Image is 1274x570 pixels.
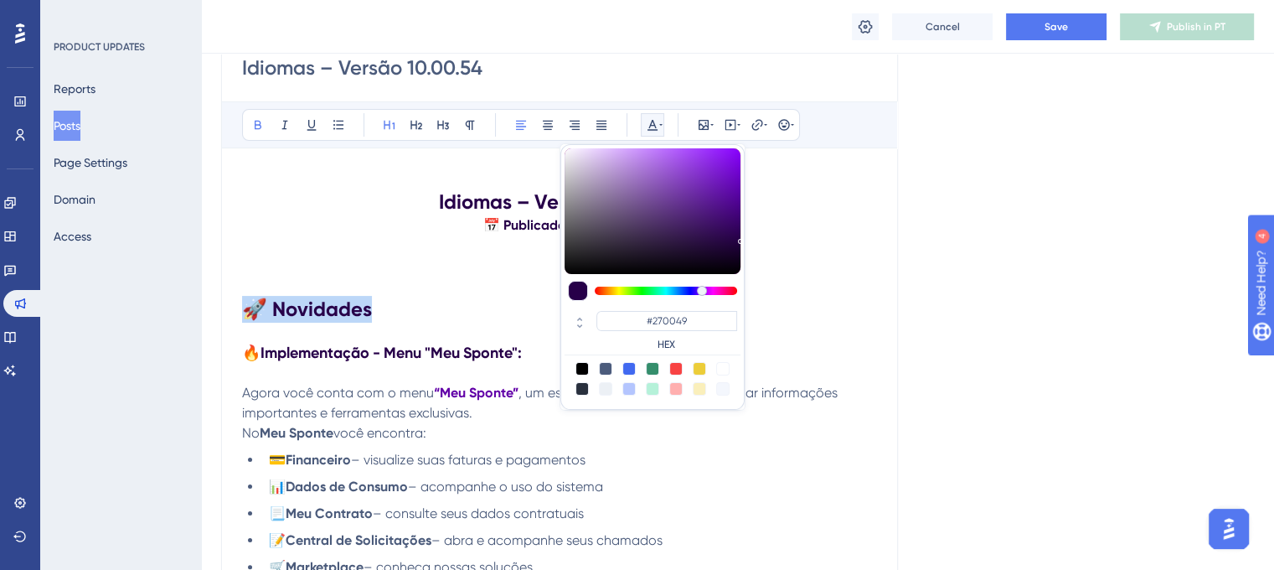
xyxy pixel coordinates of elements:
button: Save [1006,13,1106,40]
span: Cancel [926,20,960,34]
span: – visualize suas faturas e pagamentos [351,452,585,468]
iframe: UserGuiding AI Assistant Launcher [1204,504,1254,554]
span: No [242,425,260,441]
strong: Idiomas – Versão 10.00.54 [439,189,680,214]
span: 🔥 [242,344,260,361]
label: HEX [596,338,737,351]
button: Domain [54,184,95,215]
span: – abra e acompanhe seus chamados [431,532,663,548]
input: Post Title [242,54,877,81]
div: 4 [116,8,121,22]
button: Page Settings [54,148,127,178]
strong: 🚀 Novidades [242,297,372,321]
strong: Meu Sponte [260,425,333,441]
strong: Dados de Consumo [286,479,408,495]
span: , um espaço centralizado para acessar informações importantes e ferramentas exclusivas. [242,385,841,421]
strong: Meu Contrato [286,505,373,521]
span: 📃 [269,505,286,521]
span: – acompanhe o uso do sistema [408,479,603,495]
div: PRODUCT UPDATES [54,40,145,54]
strong: Implementação - Menu "Meu Sponte": [260,344,522,362]
span: – consulte seus dados contratuais [373,505,584,521]
span: 💳 [269,452,286,468]
span: Publish in PT [1167,20,1225,34]
strong: “Meu Sponte” [434,385,518,401]
button: Access [54,221,91,251]
button: Reports [54,74,95,104]
strong: Financeiro [286,452,351,468]
span: Agora você conta com o menu [242,385,434,401]
strong: Central de Solicitações [286,532,431,548]
strong: 📅 Publicado em: [DATE] [483,217,636,233]
span: 📊 [269,479,286,495]
button: Cancel [892,13,993,40]
span: 📝 [269,532,286,548]
button: Posts [54,111,80,141]
button: Publish in PT [1120,13,1254,40]
span: você encontra: [333,425,426,441]
span: Save [1044,20,1068,34]
span: Need Help? [39,4,105,24]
